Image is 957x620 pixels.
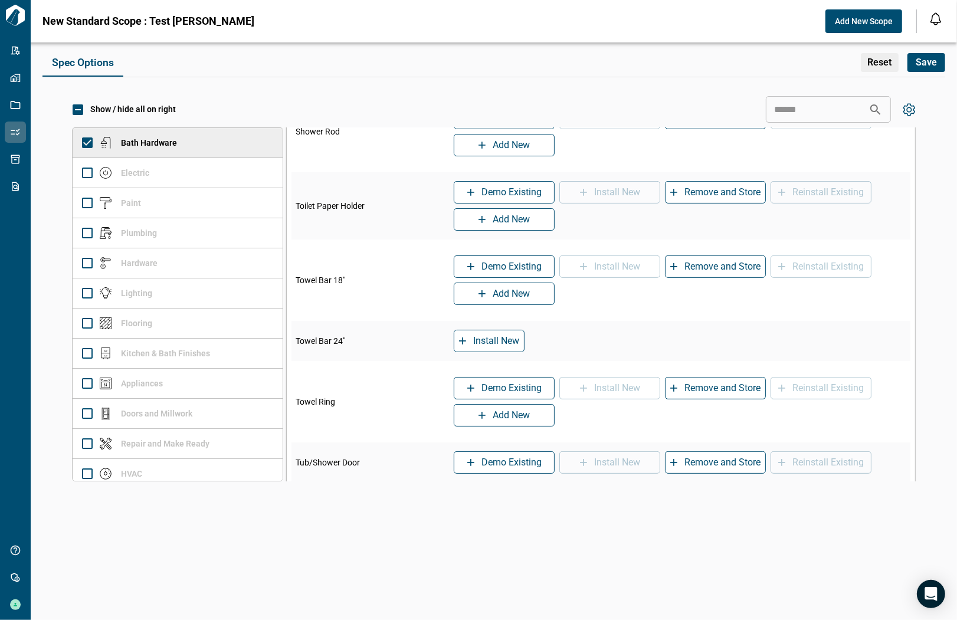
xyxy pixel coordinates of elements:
[100,438,112,450] img: Repair and Make Ready icon
[684,260,761,274] p: Remove and Store and Reinstall Existing both will be activated together.
[90,103,176,116] p: Show / hide all on right
[100,468,142,480] p: HVAC
[917,580,945,608] div: Open Intercom Messenger
[792,381,864,395] p: Reinstall Existing
[100,378,112,389] img: Appliances icon
[916,57,937,68] span: Save
[100,257,158,270] p: Hardware
[771,181,871,204] button: Reinstall Existing
[454,330,525,352] button: Install New
[100,137,112,149] img: Bath Hardware icon
[100,317,112,329] img: Flooring icon
[100,257,112,269] img: Hardware icon
[100,137,177,149] p: Bath Hardware
[481,455,542,470] p: Demolish Existing and Install New both will be activated together.
[454,283,555,305] button: Add New
[454,181,555,204] button: Demolish Existing and Install New both will be activated together.
[100,408,112,419] img: Doors and Millwork icon
[493,212,530,227] p: Add New
[454,404,555,427] button: Add New
[493,408,530,422] p: Add New
[296,457,360,468] span: Tub/Shower Door
[100,287,152,300] p: Lighting
[665,255,766,278] button: Remove and Store and Reinstall Existing both will be activated together.
[684,381,761,395] p: Remove and Store and Reinstall Existing both will be activated together.
[559,451,660,474] button: Install New
[454,377,555,399] button: Demolish Existing and Install New both will be activated together.
[792,455,864,470] p: Reinstall Existing
[454,134,555,156] button: Add New
[296,274,346,286] span: Towel Bar 18"
[296,335,346,347] span: Towel Bar 24"
[861,53,899,72] button: Reset
[296,396,336,408] span: Towel Ring
[454,451,555,474] button: Demolish Existing and Install New both will be activated together.
[100,378,163,390] p: Appliances
[100,438,209,450] p: Repair and Make Ready
[296,200,365,212] span: Toilet Paper Holder
[684,185,761,199] p: Remove and Store and Reinstall Existing both will be activated together.
[665,181,766,204] button: Remove and Store and Reinstall Existing both will be activated together.
[481,381,542,395] p: Demolish Existing and Install New both will be activated together.
[907,53,945,72] button: Save
[771,255,871,278] button: Reinstall Existing
[42,48,123,77] div: scope tabs
[100,167,149,179] p: Electric
[100,227,157,240] p: Plumbing
[684,455,761,470] p: Remove and Store and Reinstall Existing both will be activated together.
[594,381,640,395] p: Install New
[792,260,864,274] p: Reinstall Existing
[926,9,945,28] button: Open notification feed
[296,126,340,137] span: Shower Rod
[100,227,112,239] img: Plumbing icon
[665,451,766,474] button: Remove and Store and Reinstall Existing both will be activated together.
[100,408,192,420] p: Doors and Millwork
[481,185,542,199] p: Demolish Existing and Install New both will be activated together.
[100,167,112,179] img: Electric icon
[481,260,542,274] p: Demolish Existing and Install New both will be activated together.
[473,334,519,348] p: Install New
[594,185,640,199] p: Install New
[100,347,112,359] img: Kitchen & Bath Finishes icon
[771,377,871,399] button: Reinstall Existing
[493,138,530,152] p: Add New
[42,15,254,27] span: New Standard Scope : Test [PERSON_NAME]
[100,468,112,480] img: HVAC icon
[594,455,640,470] p: Install New
[454,255,555,278] button: Demolish Existing and Install New both will be activated together.
[792,185,864,199] p: Reinstall Existing
[771,451,871,474] button: Reinstall Existing
[52,56,114,69] span: Spec Options
[868,57,892,68] span: Reset
[559,255,660,278] button: Install New
[559,181,660,204] button: Install New
[454,208,555,231] button: Add New
[100,197,112,209] img: Paint icon
[594,260,640,274] p: Install New
[100,197,141,209] p: Paint
[100,347,210,360] p: Kitchen & Bath Finishes
[825,9,902,33] button: Add New Scope
[559,377,660,399] button: Install New
[835,15,893,27] span: Add New Scope
[665,377,766,399] button: Remove and Store and Reinstall Existing both will be activated together.
[100,317,152,330] p: Flooring
[493,287,530,301] p: Add New
[100,287,112,299] img: Lighting icon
